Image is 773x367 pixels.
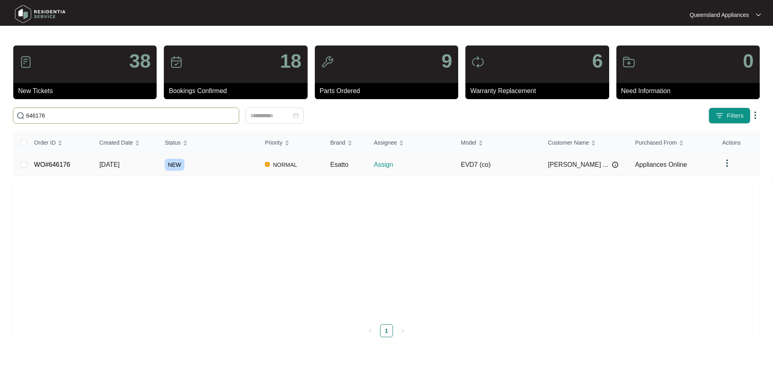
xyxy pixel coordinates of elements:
[170,56,183,68] img: icon
[34,161,70,168] a: WO#646176
[18,86,157,96] p: New Tickets
[548,138,589,147] span: Customer Name
[628,132,715,153] th: Purchased From
[129,52,151,71] p: 38
[28,132,93,153] th: Order ID
[548,160,608,170] span: [PERSON_NAME] ...
[93,132,158,153] th: Created Date
[280,52,301,71] p: 18
[165,138,181,147] span: Status
[380,324,393,337] li: 1
[330,138,345,147] span: Brand
[374,160,454,170] p: Assign
[716,132,759,153] th: Actions
[622,56,635,68] img: icon
[367,132,454,153] th: Assignee
[26,111,236,120] input: Search by Order Id, Assignee Name, Customer Name, Brand and Model
[621,86,760,96] p: Need Information
[612,162,618,168] img: Info icon
[34,138,56,147] span: Order ID
[364,324,377,337] li: Previous Page
[455,132,542,153] th: Model
[750,110,760,120] img: dropdown arrow
[169,86,307,96] p: Bookings Confirmed
[471,56,484,68] img: icon
[12,2,68,26] img: residentia service logo
[258,132,324,153] th: Priority
[709,108,750,124] button: filter iconFilters
[19,56,32,68] img: icon
[324,132,367,153] th: Brand
[756,13,761,17] img: dropdown arrow
[265,138,283,147] span: Priority
[635,138,676,147] span: Purchased From
[396,324,409,337] li: Next Page
[320,86,458,96] p: Parts Ordered
[99,161,120,168] span: [DATE]
[722,158,732,168] img: dropdown arrow
[715,112,723,120] img: filter icon
[364,324,377,337] button: left
[270,160,300,170] span: NORMAL
[99,138,133,147] span: Created Date
[374,138,397,147] span: Assignee
[727,112,744,120] span: Filters
[461,138,476,147] span: Model
[158,132,258,153] th: Status
[321,56,334,68] img: icon
[17,112,25,120] img: search-icon
[455,153,542,176] td: EVD7 (co)
[368,328,373,333] span: left
[165,159,184,171] span: NEW
[690,11,749,19] p: Queensland Appliances
[265,162,270,167] img: Vercel Logo
[743,52,754,71] p: 0
[396,324,409,337] button: right
[380,325,393,337] a: 1
[441,52,452,71] p: 9
[635,161,687,168] span: Appliances Online
[592,52,603,71] p: 6
[400,328,405,333] span: right
[330,161,348,168] span: Esatto
[542,132,628,153] th: Customer Name
[470,86,609,96] p: Warranty Replacement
